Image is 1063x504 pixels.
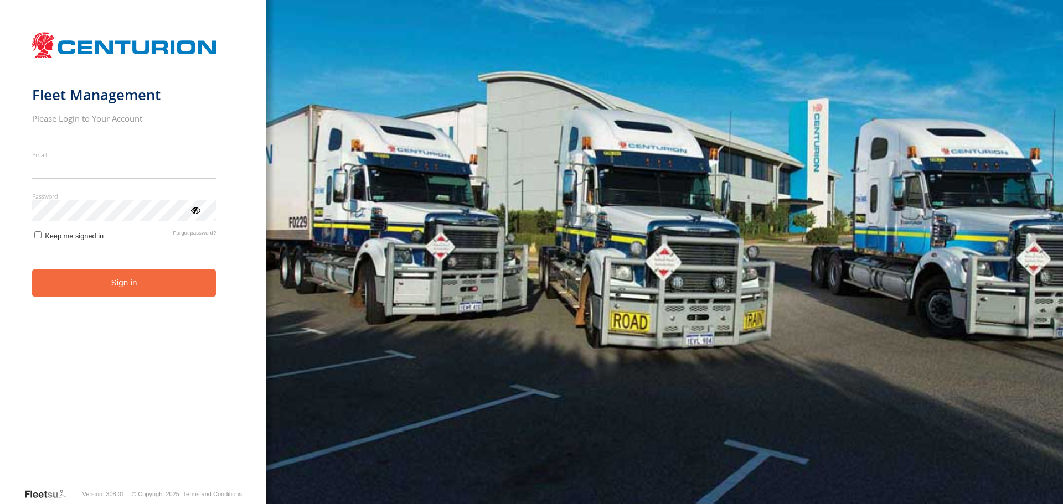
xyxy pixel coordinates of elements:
h1: Fleet Management [32,86,216,104]
a: Terms and Conditions [183,491,242,497]
div: © Copyright 2025 - [132,491,242,497]
form: main [32,27,234,487]
a: Forgot password? [173,230,216,240]
span: Keep me signed in [45,232,104,240]
button: Sign in [32,269,216,297]
h2: Please Login to Your Account [32,113,216,124]
div: ViewPassword [189,204,200,215]
a: Visit our Website [24,489,75,500]
div: Version: 308.01 [82,491,125,497]
img: Centurion Transport [32,31,216,59]
label: Email [32,150,216,159]
label: Password [32,192,216,200]
input: Keep me signed in [34,231,42,238]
